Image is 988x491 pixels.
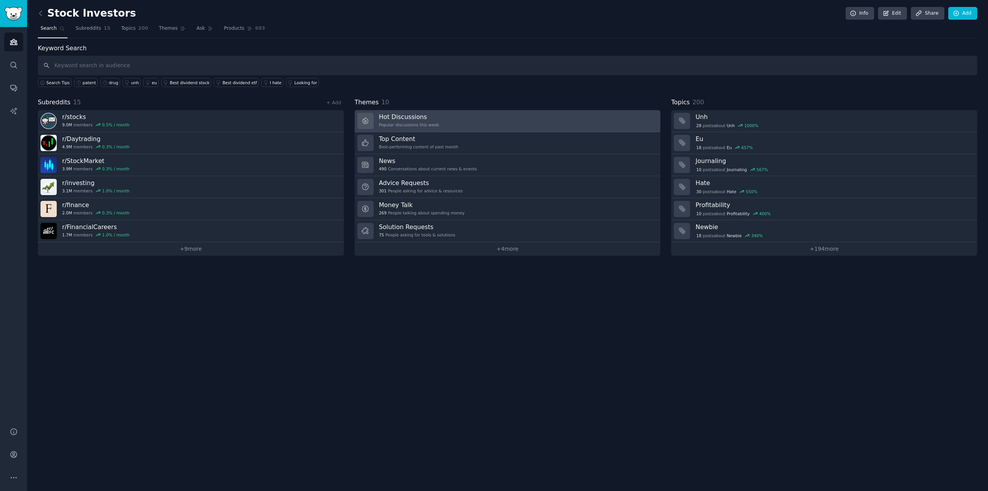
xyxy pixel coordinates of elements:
[38,78,71,87] button: Search Tips
[196,25,205,32] span: Ask
[41,179,57,195] img: investing
[74,78,98,87] a: patent
[727,211,750,216] span: Profitability
[62,223,130,231] h3: r/ FinancialCareers
[255,25,265,32] span: 683
[261,78,283,87] a: I hate
[38,110,344,132] a: r/stocks9.0Mmembers0.5% / month
[696,189,701,194] span: 30
[224,25,244,32] span: Products
[379,135,458,143] h3: Top Content
[696,211,701,216] span: 10
[671,242,977,256] a: +194more
[38,44,86,52] label: Keyword Search
[379,179,463,187] h3: Advice Requests
[38,22,68,38] a: Search
[102,210,130,216] div: 0.3 % / month
[170,80,210,85] div: Best dividend stock
[156,22,189,38] a: Themes
[62,232,72,238] span: 1.7M
[695,232,763,239] div: post s about
[696,167,701,172] span: 10
[73,22,113,38] a: Subreddits15
[671,176,977,198] a: Hate30postsaboutHate550%
[41,25,57,32] span: Search
[695,113,972,121] h3: Unh
[62,166,72,172] span: 3.9M
[138,25,148,32] span: 200
[214,78,259,87] a: Best dividend etf
[671,154,977,176] a: Journaling10postsaboutJournaling567%
[911,7,944,20] a: Share
[379,201,465,209] h3: Money Talk
[355,242,661,256] a: +4more
[327,100,341,105] a: + Add
[696,145,701,150] span: 18
[62,201,130,209] h3: r/ finance
[123,78,140,87] a: unh
[746,189,757,194] div: 550 %
[695,166,768,173] div: post s about
[159,25,178,32] span: Themes
[759,211,771,216] div: 400 %
[355,220,661,242] a: Solution Requests75People asking for tools & solutions
[379,188,463,194] div: People asking for advice & resources
[102,188,130,194] div: 1.0 % / month
[38,176,344,198] a: r/investing3.1Mmembers1.0% / month
[695,122,759,129] div: post s about
[62,188,72,194] span: 3.1M
[379,210,465,216] div: People talking about spending money
[62,144,72,150] span: 4.9M
[381,99,389,106] span: 10
[695,135,972,143] h3: Eu
[102,122,130,127] div: 0.5 % / month
[671,98,690,107] span: Topics
[104,25,110,32] span: 15
[131,80,139,85] div: unh
[695,210,771,217] div: post s about
[76,25,101,32] span: Subreddits
[355,132,661,154] a: Top ContentBest-performing content of past month
[41,113,57,129] img: stocks
[62,210,72,216] span: 2.0M
[379,166,477,172] div: Conversations about current news & events
[695,201,972,209] h3: Profitability
[695,179,972,187] h3: Hate
[100,78,120,87] a: drug
[41,201,57,217] img: finance
[5,7,22,20] img: GummySearch logo
[121,25,135,32] span: Topics
[38,220,344,242] a: r/FinancialCareers1.7Mmembers1.0% / month
[695,157,972,165] h3: Journaling
[355,98,379,107] span: Themes
[695,144,753,151] div: post s about
[379,210,387,216] span: 269
[62,210,130,216] div: members
[221,22,267,38] a: Products683
[751,233,763,238] div: 340 %
[286,78,319,87] a: Looking for
[878,7,907,20] a: Edit
[294,80,317,85] div: Looking for
[695,223,972,231] h3: Newbie
[62,113,130,121] h3: r/ stocks
[38,154,344,176] a: r/StockMarket3.9Mmembers0.3% / month
[355,198,661,220] a: Money Talk269People talking about spending money
[102,166,130,172] div: 0.3 % / month
[379,232,384,238] span: 75
[62,179,130,187] h3: r/ investing
[379,188,387,194] span: 301
[62,157,130,165] h3: r/ StockMarket
[38,56,977,75] input: Keyword search in audience
[379,122,439,127] div: Popular discussions this week
[727,167,747,172] span: Journaling
[727,233,742,238] span: Newbie
[62,135,130,143] h3: r/ Daytrading
[62,166,130,172] div: members
[696,123,701,128] span: 28
[38,242,344,256] a: +9more
[846,7,874,20] a: Info
[62,144,130,150] div: members
[379,166,387,172] span: 490
[727,123,735,128] span: Unh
